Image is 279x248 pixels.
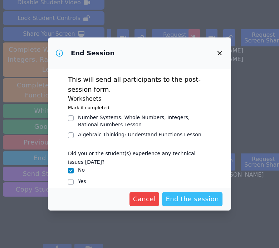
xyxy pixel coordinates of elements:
[129,192,160,206] button: Cancel
[166,194,219,204] span: End the session
[78,114,211,128] div: Number Systems : Whole Numbers, Integers, Rational Numbers Lesson
[78,131,201,138] div: Algebraic Thinking : Understand Functions Lesson
[68,75,211,95] p: This will send all participants to the post-session form.
[68,105,109,110] small: Mark if completed
[133,194,156,204] span: Cancel
[68,147,211,166] legend: Did you or the student(s) experience any technical issues [DATE]?
[78,167,85,173] label: No
[78,178,86,184] label: Yes
[162,192,222,206] button: End the session
[71,49,114,57] h3: End Session
[68,95,211,103] h3: Worksheets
